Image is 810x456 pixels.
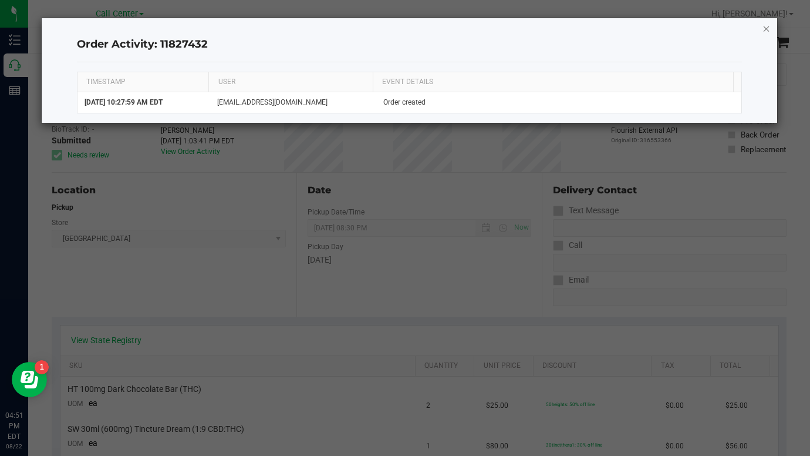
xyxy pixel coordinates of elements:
span: [DATE] 10:27:59 AM EDT [85,98,163,106]
iframe: Resource center unread badge [35,360,49,374]
th: USER [208,72,372,92]
h4: Order Activity: 11827432 [77,37,743,52]
iframe: Resource center [12,362,47,397]
th: EVENT DETAILS [373,72,734,92]
td: Order created [376,92,741,113]
th: TIMESTAMP [77,72,209,92]
td: [EMAIL_ADDRESS][DOMAIN_NAME] [210,92,376,113]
